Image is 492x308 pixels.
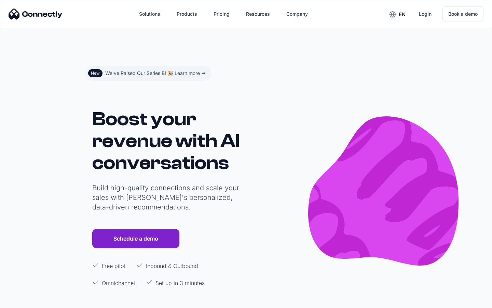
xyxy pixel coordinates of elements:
[105,68,206,78] div: We've Raised Our Series B! 🎉 Learn more ->
[9,9,63,20] img: Connectly Logo
[419,9,432,19] div: Login
[14,296,41,306] ul: Language list
[85,66,211,81] a: NewWe've Raised Our Series B! 🎉 Learn more ->
[92,108,243,174] h1: Boost your revenue with AI conversations
[208,6,235,22] a: Pricing
[214,9,230,19] div: Pricing
[286,9,308,19] div: Company
[155,279,205,287] p: Set up in 3 minutes
[92,229,179,248] a: Schedule a demo
[399,10,406,19] div: en
[92,183,243,212] p: Build high-quality connections and scale your sales with [PERSON_NAME]'s personalized, data-drive...
[442,6,483,22] a: Book a demo
[91,70,100,76] div: New
[177,9,197,19] div: Products
[146,262,198,270] p: Inbound & Outbound
[246,9,270,19] div: Resources
[102,279,135,287] p: Omnichannel
[102,262,125,270] p: Free pilot
[139,9,160,19] div: Solutions
[7,295,41,306] aside: Language selected: English
[413,6,437,22] a: Login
